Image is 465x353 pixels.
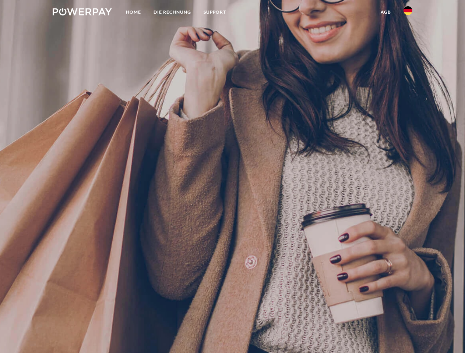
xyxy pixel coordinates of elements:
[120,6,147,19] a: Home
[147,6,197,19] a: DIE RECHNUNG
[197,6,232,19] a: SUPPORT
[404,6,412,15] img: de
[374,6,397,19] a: agb
[53,8,112,15] img: logo-powerpay-white.svg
